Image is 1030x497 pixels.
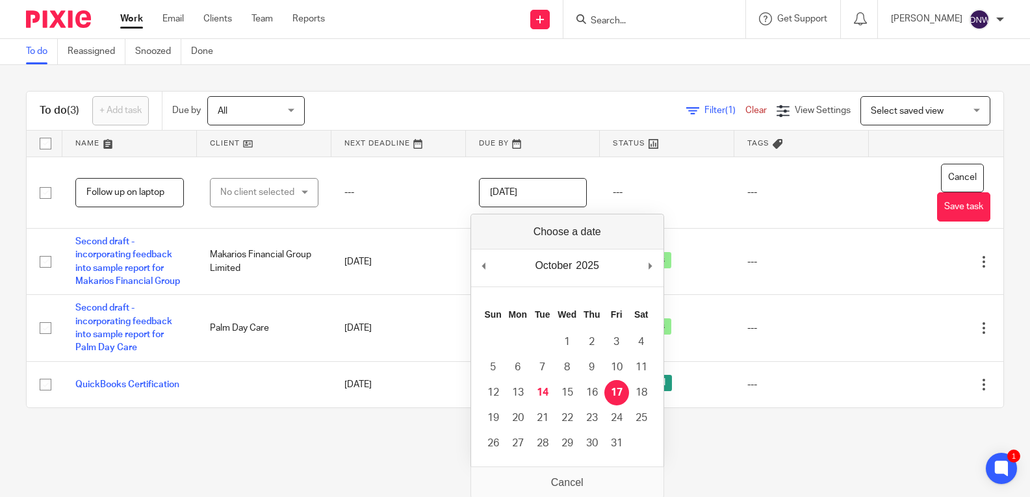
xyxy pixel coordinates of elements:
[1007,450,1020,463] div: 1
[604,355,629,380] button: 10
[969,9,990,30] img: svg%3E
[75,303,172,352] a: Second draft - incorporating feedback into sample report for Palm Day Care
[75,237,180,286] a: Second draft - incorporating feedback into sample report for Makarios Financial Group
[777,14,827,23] span: Get Support
[589,16,706,27] input: Search
[220,179,298,206] div: No client selected
[481,355,506,380] button: 5
[574,256,601,275] div: 2025
[479,178,587,207] input: Use the arrow keys to pick a date
[611,309,623,320] abbr: Friday
[600,157,734,229] td: ---
[530,431,555,456] button: 28
[604,329,629,355] button: 3
[584,309,600,320] abbr: Thursday
[172,104,201,117] p: Due by
[725,106,736,115] span: (1)
[26,10,91,28] img: Pixie
[331,229,466,295] td: [DATE]
[558,309,576,320] abbr: Wednesday
[604,431,629,456] button: 31
[197,229,331,295] td: Makarios Financial Group Limited
[555,329,580,355] button: 1
[704,106,745,115] span: Filter
[629,329,654,355] button: 4
[481,405,506,431] button: 19
[747,322,856,335] div: ---
[485,309,502,320] abbr: Sunday
[331,157,466,229] td: ---
[871,107,944,116] span: Select saved view
[506,405,530,431] button: 20
[747,378,856,391] div: ---
[251,12,273,25] a: Team
[506,355,530,380] button: 6
[745,106,767,115] a: Clear
[292,12,325,25] a: Reports
[629,355,654,380] button: 11
[555,355,580,380] button: 8
[747,140,769,147] span: Tags
[162,12,184,25] a: Email
[508,309,526,320] abbr: Monday
[580,405,604,431] button: 23
[92,96,149,125] a: + Add task
[481,380,506,405] button: 12
[795,106,851,115] span: View Settings
[535,309,550,320] abbr: Tuesday
[506,380,530,405] button: 13
[331,295,466,361] td: [DATE]
[40,104,79,118] h1: To do
[530,380,555,405] button: 14
[331,361,466,407] td: [DATE]
[197,295,331,361] td: Palm Day Care
[604,405,629,431] button: 24
[555,431,580,456] button: 29
[629,405,654,431] button: 25
[533,256,574,275] div: October
[120,12,143,25] a: Work
[580,431,604,456] button: 30
[941,164,984,193] button: Cancel
[481,431,506,456] button: 26
[747,255,856,268] div: ---
[937,192,990,222] button: Save task
[506,431,530,456] button: 27
[555,405,580,431] button: 22
[530,405,555,431] button: 21
[75,178,184,207] input: Task name
[75,380,179,389] a: QuickBooks Certification
[604,380,629,405] button: 17
[478,256,491,275] button: Previous Month
[26,39,58,64] a: To do
[135,39,181,64] a: Snoozed
[68,39,125,64] a: Reassigned
[634,309,649,320] abbr: Saturday
[580,380,604,405] button: 16
[734,157,869,229] td: ---
[891,12,962,25] p: [PERSON_NAME]
[644,256,657,275] button: Next Month
[218,107,227,116] span: All
[203,12,232,25] a: Clients
[629,380,654,405] button: 18
[580,329,604,355] button: 2
[67,105,79,116] span: (3)
[530,355,555,380] button: 7
[555,380,580,405] button: 15
[191,39,223,64] a: Done
[580,355,604,380] button: 9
